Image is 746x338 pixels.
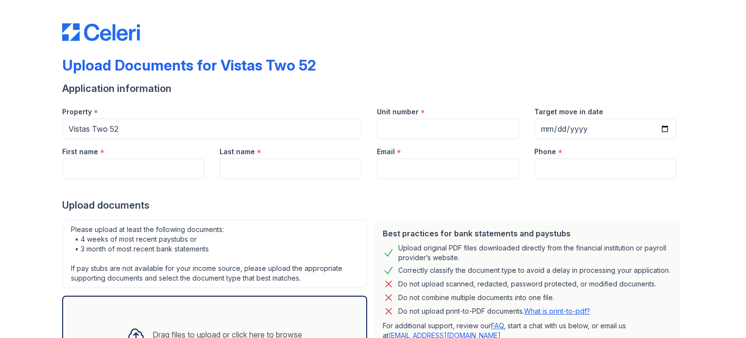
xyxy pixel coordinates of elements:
div: Upload original PDF files downloaded directly from the financial institution or payroll provider’... [398,243,672,263]
div: Application information [62,82,684,95]
a: What is print-to-pdf? [524,307,590,315]
a: FAQ [491,321,504,330]
div: Do not combine multiple documents into one file. [398,292,554,303]
label: Phone [534,147,556,157]
div: Upload Documents for Vistas Two 52 [62,56,316,74]
div: Best practices for bank statements and paystubs [383,228,672,239]
label: Target move in date [534,107,603,117]
label: Email [377,147,395,157]
label: Unit number [377,107,419,117]
div: Correctly classify the document type to avoid a delay in processing your application. [398,265,670,276]
img: CE_Logo_Blue-a8612792a0a2168367f1c8372b55b34899dd931a85d93a1a3d3e32e68fde9ad4.png [62,23,140,41]
label: First name [62,147,98,157]
div: Do not upload scanned, redacted, password protected, or modified documents. [398,278,656,290]
p: Do not upload print-to-PDF documents. [398,306,590,316]
label: Property [62,107,92,117]
label: Last name [220,147,255,157]
div: Upload documents [62,198,684,212]
div: Please upload at least the following documents: • 4 weeks of most recent paystubs or • 3 month of... [62,220,367,288]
